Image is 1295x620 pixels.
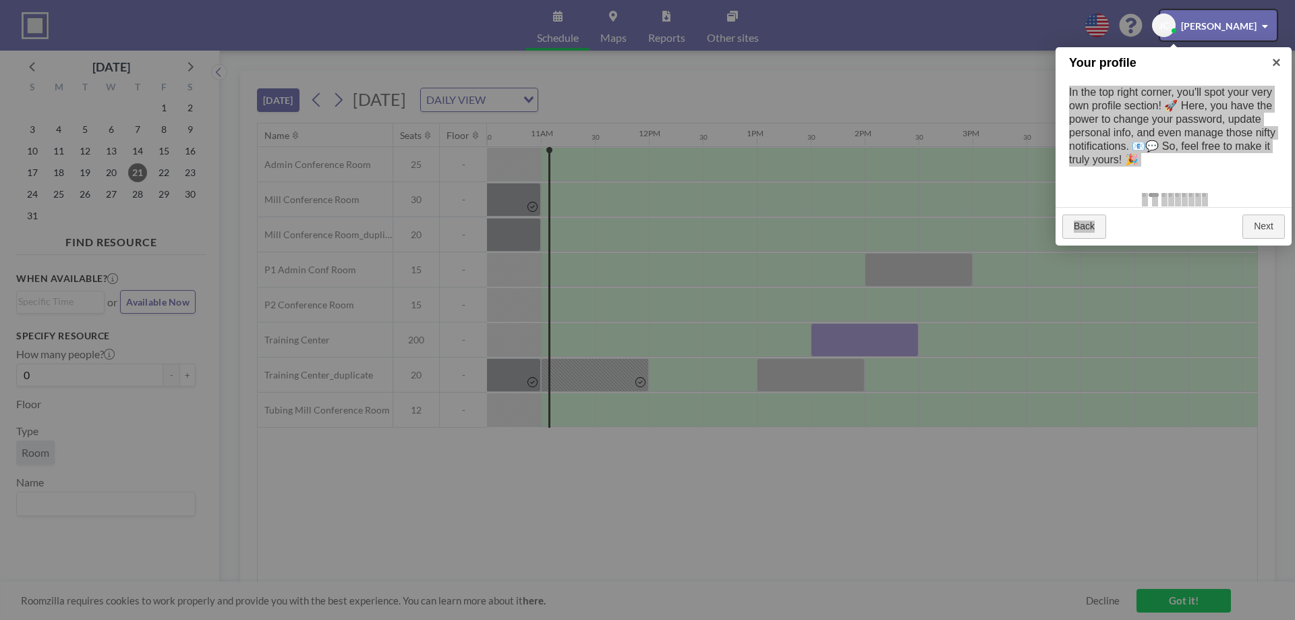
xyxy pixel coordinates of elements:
h1: Your profile [1069,54,1257,72]
a: Next [1242,215,1285,239]
a: Back [1062,215,1106,239]
div: In the top right corner, you'll spot your very own profile section! 🚀 Here, you have the power to... [1056,72,1292,180]
span: JC [1159,20,1169,32]
a: × [1261,47,1292,78]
